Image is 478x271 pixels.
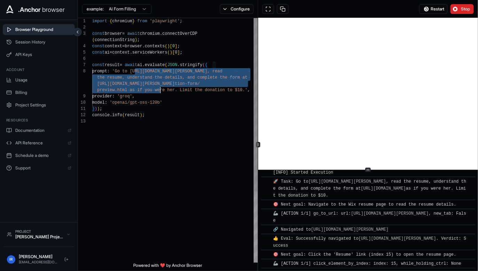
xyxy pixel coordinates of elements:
[247,88,250,93] span: ,
[3,137,75,149] a: API Reference
[217,69,222,74] span: ad
[18,5,41,15] span: .Anchor
[175,50,177,55] span: 0
[97,81,175,86] span: [URL][DOMAIN_NAME][PERSON_NAME]
[105,50,110,55] span: ai
[133,263,202,271] span: Powered with ❤️ by Anchor Browser
[273,179,466,198] span: 🚀 Task: Go to , read the resume, understand the details, and complete the form at as if you were ...
[142,113,145,118] span: ;
[78,118,86,125] div: 13
[419,4,448,14] button: Restart
[15,77,71,83] span: Usage
[4,4,15,15] img: Anchor Icon
[87,6,104,12] span: example:
[170,50,172,55] span: )
[112,50,130,55] span: context
[15,140,64,146] span: API Reference
[15,234,63,240] div: [PERSON_NAME] Project
[135,38,137,42] span: )
[78,24,86,31] div: 2
[125,44,142,49] span: browser
[112,69,217,74] span: 'Go to [URL][DOMAIN_NAME][PERSON_NAME], re
[92,100,105,105] span: model
[97,106,99,111] span: )
[6,118,71,123] h3: Resources
[167,63,177,67] span: JSON
[3,87,75,98] button: Billing
[165,63,167,67] span: (
[273,261,461,266] span: 🦾 [ACTION 1/1] click_element_by_index: index: 15, while_holding_ctrl: None
[3,24,75,35] button: Browser Playground
[351,211,429,216] a: [URL][DOMAIN_NAME][PERSON_NAME]
[95,38,135,42] span: connectionString
[3,150,75,161] a: Schedule a demo
[222,75,247,80] span: he form at
[264,251,268,258] span: ​
[78,18,86,24] div: 1
[78,93,86,99] div: 9
[205,63,207,67] span: {
[73,28,82,36] button: Collapse sidebar
[78,56,86,62] div: 6
[15,39,71,45] span: Session History
[170,44,172,49] span: [
[172,50,175,55] span: [
[175,44,177,49] span: ]
[150,19,180,24] span: 'playwright'
[137,38,140,42] span: ;
[137,19,148,24] span: from
[167,44,170,49] span: )
[105,31,122,36] span: browser
[167,50,170,55] span: (
[273,170,333,175] span: [INFO] Started Execution
[137,63,142,67] span: ai
[172,44,175,49] span: 0
[100,106,102,111] span: ;
[180,50,182,55] span: ;
[15,102,71,108] span: Project Settings
[273,236,466,248] span: 👍 Eval: Successfully navigated to . Verdict: Success
[130,50,132,55] span: .
[92,94,112,99] span: provider
[78,62,86,68] div: 7
[19,260,59,265] div: [EMAIL_ADDRESS][DOMAIN_NAME]
[105,63,120,67] span: result
[125,113,140,118] span: result
[6,67,71,72] h3: Account
[15,128,64,133] span: Documentation
[122,113,125,118] span: (
[110,113,112,118] span: .
[262,4,274,14] button: Open in full screen
[140,113,142,118] span: )
[78,68,86,74] div: 8
[110,100,162,105] span: 'openai/gpt-oss-120b'
[273,252,456,257] span: 🎯 Next goal: Click the 'Resume' link (index 15) to open the resume page.
[308,179,386,184] a: [URL][DOMAIN_NAME][PERSON_NAME]
[3,125,75,136] a: Documentation
[3,162,75,174] a: Support
[3,37,75,48] button: Session History
[264,235,268,242] span: ​
[97,88,222,93] span: preview.html as if you were her. Limit the donatio
[19,254,59,260] div: [PERSON_NAME]
[277,4,289,14] button: Copy session ID
[132,94,135,99] span: ,
[220,4,254,14] button: Configure
[92,106,95,111] span: }
[42,5,65,15] span: browser
[15,229,63,234] div: Project
[451,4,474,14] button: Stop
[264,201,268,208] span: ​
[145,44,165,49] span: contexts
[142,44,145,49] span: .
[175,81,200,86] span: tion-form/
[110,19,112,24] span: {
[140,31,160,36] span: chromium
[180,19,182,24] span: ;
[78,43,86,49] div: 4
[92,113,110,118] span: console
[361,186,406,191] a: [URL][DOMAIN_NAME]
[92,31,105,36] span: const
[95,106,97,111] span: )
[3,99,75,111] button: Project Settings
